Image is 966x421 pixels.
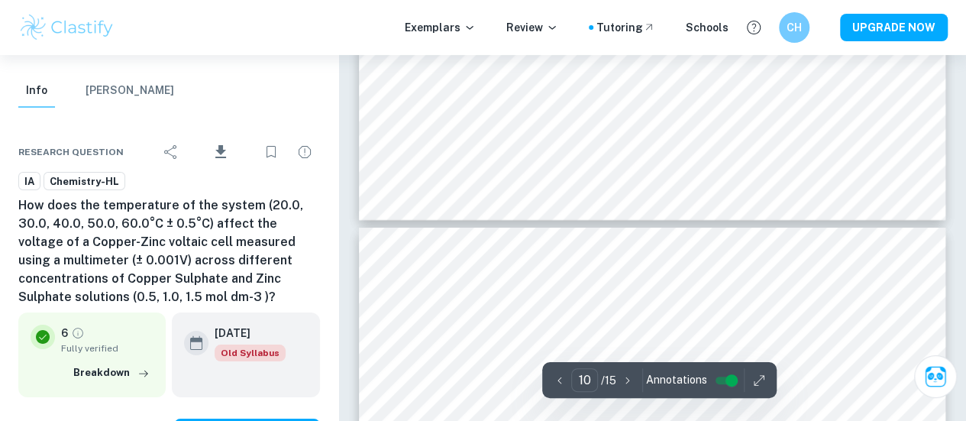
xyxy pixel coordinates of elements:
[44,174,124,189] span: Chemistry-HL
[18,12,115,43] img: Clastify logo
[601,372,616,389] p: / 15
[840,14,948,41] button: UPGRADE NOW
[215,325,273,342] h6: [DATE]
[256,137,286,167] div: Bookmark
[289,137,320,167] div: Report issue
[215,345,286,361] div: Starting from the May 2025 session, the Chemistry IA requirements have changed. It's OK to refer ...
[686,19,729,36] a: Schools
[506,19,558,36] p: Review
[69,361,153,384] button: Breakdown
[786,19,803,36] h6: CH
[596,19,655,36] a: Tutoring
[646,372,707,388] span: Annotations
[405,19,476,36] p: Exemplars
[189,132,253,172] div: Download
[18,145,124,159] span: Research question
[741,15,767,40] button: Help and Feedback
[215,345,286,361] span: Old Syllabus
[18,196,320,306] h6: How does the temperature of the system (20.0, 30.0, 40.0, 50.0, 60.0°C ± 0.5°C) affect the voltag...
[779,12,809,43] button: CH
[71,326,85,340] a: Grade fully verified
[61,325,68,342] p: 6
[44,172,125,191] a: Chemistry-HL
[156,137,186,167] div: Share
[914,355,957,398] button: Ask Clai
[18,172,40,191] a: IA
[61,342,153,355] span: Fully verified
[19,174,40,189] span: IA
[86,74,174,108] button: [PERSON_NAME]
[18,74,55,108] button: Info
